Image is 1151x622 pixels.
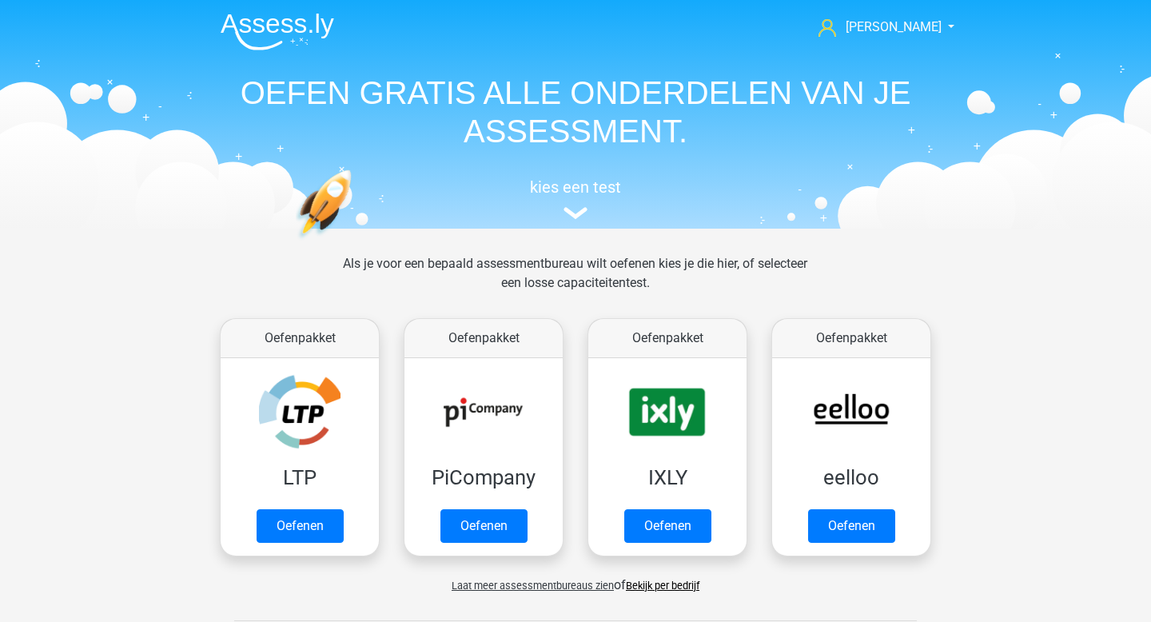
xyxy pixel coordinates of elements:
a: Oefenen [440,509,528,543]
a: Bekijk per bedrijf [626,580,699,592]
a: [PERSON_NAME] [812,18,943,37]
a: Oefenen [257,509,344,543]
a: kies een test [208,177,943,220]
a: Oefenen [624,509,711,543]
span: [PERSON_NAME] [846,19,942,34]
div: Als je voor een bepaald assessmentbureau wilt oefenen kies je die hier, of selecteer een losse ca... [330,254,820,312]
h1: OEFEN GRATIS ALLE ONDERDELEN VAN JE ASSESSMENT. [208,74,943,150]
img: oefenen [296,169,413,314]
h5: kies een test [208,177,943,197]
a: Oefenen [808,509,895,543]
img: Assessly [221,13,334,50]
div: of [208,563,943,595]
span: Laat meer assessmentbureaus zien [452,580,614,592]
img: assessment [564,207,587,219]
